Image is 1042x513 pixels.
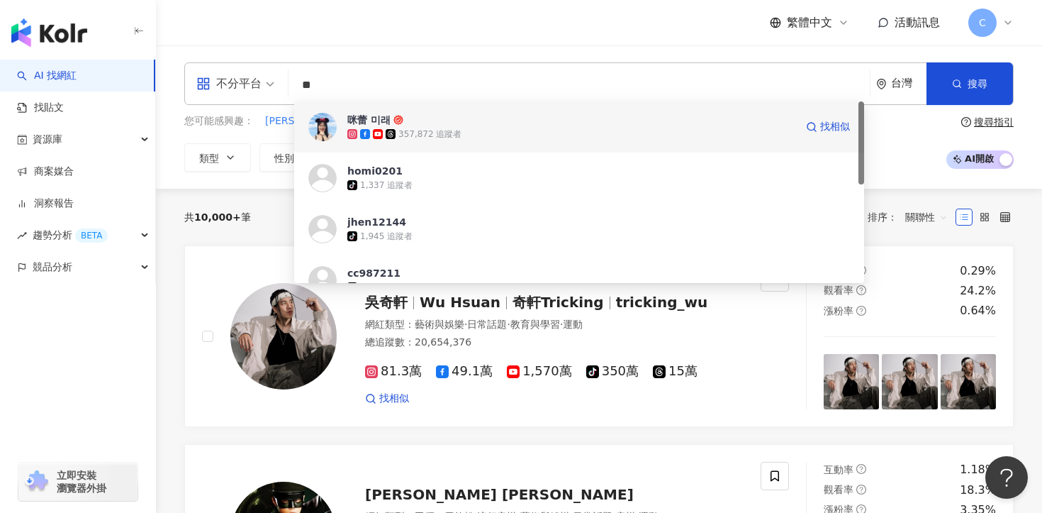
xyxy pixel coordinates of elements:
[17,69,77,83] a: searchAI 找網紅
[563,319,583,330] span: 運動
[941,354,996,409] img: post-image
[18,463,138,501] a: chrome extension立即安裝 瀏覽器外掛
[308,164,337,192] img: KOL Avatar
[420,294,500,311] span: Wu Hsuan
[360,282,413,294] div: 2,152 追蹤者
[436,364,493,379] span: 49.1萬
[960,482,996,498] div: 18.3%
[856,285,866,295] span: question-circle
[274,153,294,164] span: 性別
[560,319,563,330] span: ·
[979,15,986,31] span: C
[926,62,1013,105] button: 搜尋
[968,78,987,89] span: 搜尋
[33,123,62,155] span: 資源庫
[985,456,1028,499] iframe: Help Scout Beacon - Open
[365,294,408,311] span: 吳奇軒
[365,392,409,406] a: 找相似
[891,77,926,89] div: 台灣
[11,18,87,47] img: logo
[824,305,853,316] span: 漲粉率
[194,211,241,223] span: 10,000+
[616,294,708,311] span: tricking_wu
[653,364,698,379] span: 15萬
[398,128,461,140] div: 357,872 追蹤者
[365,318,744,332] div: 網紅類型 ：
[75,228,108,243] div: BETA
[868,206,956,228] div: 排序：
[586,364,639,379] span: 350萬
[184,114,254,128] span: 您可能感興趣：
[184,143,251,172] button: 類型
[33,251,72,283] span: 競品分析
[196,77,211,91] span: appstore
[960,263,996,279] div: 0.29%
[365,336,744,350] div: 總追蹤數 ： 20,654,376
[360,180,413,192] div: 1,337 追蹤者
[33,219,108,251] span: 趨勢分析
[196,72,262,95] div: 不分平台
[308,266,337,294] img: KOL Avatar
[905,206,948,228] span: 關聯性
[365,364,422,379] span: 81.3萬
[264,114,378,129] button: [PERSON_NAME]的日常
[856,485,866,495] span: question-circle
[824,464,853,475] span: 互動率
[184,211,251,223] div: 共 筆
[379,392,409,406] span: 找相似
[882,354,937,409] img: post-image
[510,319,560,330] span: 教育與學習
[787,15,832,31] span: 繁體中文
[265,114,377,128] span: [PERSON_NAME]的日常
[57,469,106,495] span: 立即安裝 瀏覽器外掛
[960,283,996,299] div: 24.2%
[347,164,403,178] div: homi0201
[464,319,467,330] span: ·
[17,197,74,211] a: 洞察報告
[974,116,1014,128] div: 搜尋指引
[17,101,64,115] a: 找貼文
[960,303,996,319] div: 0.64%
[820,120,850,134] span: 找相似
[876,79,887,89] span: environment
[365,486,634,503] span: [PERSON_NAME] [PERSON_NAME]
[895,16,940,29] span: 活動訊息
[347,113,391,127] div: 咪蕾 미래
[507,319,510,330] span: ·
[230,283,337,390] img: KOL Avatar
[360,231,413,243] div: 1,945 追蹤者
[17,165,74,179] a: 商案媒合
[856,306,866,316] span: question-circle
[308,113,337,141] img: KOL Avatar
[856,464,866,474] span: question-circle
[824,484,853,495] span: 觀看率
[17,231,27,241] span: rise
[199,153,219,164] span: 類型
[415,319,464,330] span: 藝術與娛樂
[347,266,400,280] div: cc987211
[507,364,572,379] span: 1,570萬
[512,294,604,311] span: 奇軒Tricking
[259,143,326,172] button: 性別
[961,117,971,127] span: question-circle
[806,113,850,141] a: 找相似
[308,215,337,243] img: KOL Avatar
[824,285,853,296] span: 觀看率
[23,470,50,493] img: chrome extension
[824,354,879,409] img: post-image
[347,215,406,229] div: jhen12144
[467,319,507,330] span: 日常話題
[184,246,1014,428] a: KOL Avatar吳奇軒Wu Hsuan奇軒Trickingtricking_wu網紅類型：藝術與娛樂·日常話題·教育與學習·運動總追蹤數：20,654,37681.3萬49.1萬1,570萬...
[960,462,996,478] div: 1.18%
